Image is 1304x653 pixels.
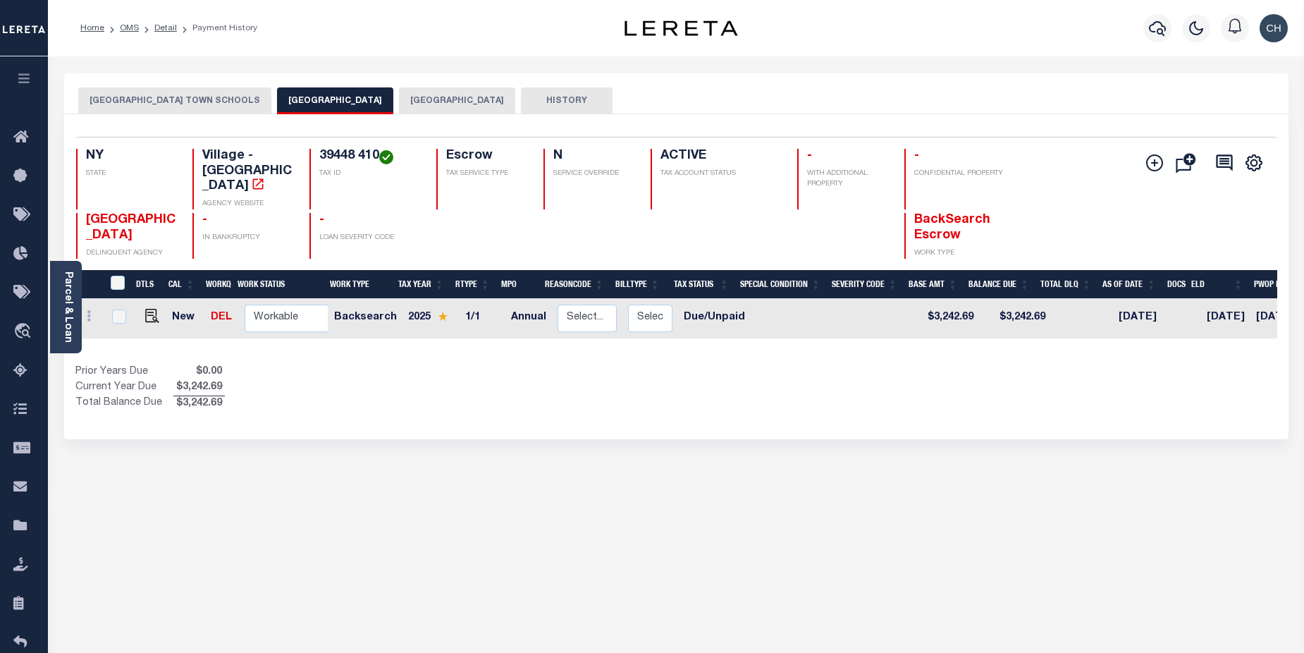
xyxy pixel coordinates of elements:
p: IN BANKRUPTCY [202,233,293,243]
li: Payment History [177,22,257,35]
p: AGENCY WEBSITE [202,199,293,209]
td: Current Year Due [75,380,173,396]
h4: N [553,149,634,164]
i: travel_explore [13,323,36,341]
p: STATE [86,169,176,179]
th: Severity Code: activate to sort column ascending [826,270,903,299]
th: Work Status [232,270,328,299]
p: SERVICE OVERRIDE [553,169,634,179]
th: Docs [1162,270,1186,299]
a: Detail [154,24,177,32]
th: ELD: activate to sort column ascending [1186,270,1248,299]
span: BackSearch Escrow [914,214,990,242]
p: CONFIDENTIAL PROPERTY [914,169,1004,179]
h4: ACTIVE [660,149,780,164]
th: MPO [496,270,539,299]
th: &nbsp; [102,270,131,299]
th: &nbsp;&nbsp;&nbsp;&nbsp;&nbsp;&nbsp;&nbsp;&nbsp;&nbsp;&nbsp; [75,270,102,299]
p: TAX ACCOUNT STATUS [660,169,780,179]
td: [DATE] [1201,299,1250,338]
td: Annual [505,299,552,338]
p: WITH ADDITIONAL PROPERTY [807,169,887,190]
th: BillType: activate to sort column ascending [610,270,665,299]
img: svg+xml;base64,PHN2ZyB4bWxucz0iaHR0cDovL3d3dy53My5vcmcvMjAwMC9zdmciIHBvaW50ZXItZXZlbnRzPSJub25lIi... [1260,14,1288,42]
h4: NY [86,149,176,164]
td: Backsearch [328,299,402,338]
td: 2025 [402,299,460,338]
th: Tax Status: activate to sort column ascending [665,270,734,299]
h4: 39448 410 [319,149,419,164]
th: DTLS [130,270,163,299]
p: WORK TYPE [914,248,1004,259]
th: Base Amt: activate to sort column ascending [903,270,963,299]
button: HISTORY [521,87,613,114]
th: Total DLQ: activate to sort column ascending [1035,270,1097,299]
td: Due/Unpaid [678,299,751,338]
p: TAX ID [319,169,419,179]
th: ReasonCode: activate to sort column ascending [539,270,610,299]
th: Tax Year: activate to sort column ascending [393,270,450,299]
h4: Escrow [446,149,527,164]
th: CAL: activate to sort column ascending [163,270,200,299]
span: [GEOGRAPHIC_DATA] [86,214,176,242]
a: Parcel & Loan [63,271,73,343]
th: Balance Due: activate to sort column ascending [963,270,1035,299]
th: Special Condition: activate to sort column ascending [734,270,826,299]
span: - [202,214,207,226]
button: [GEOGRAPHIC_DATA] [399,87,515,114]
button: [GEOGRAPHIC_DATA] TOWN SCHOOLS [78,87,271,114]
img: Star.svg [438,312,448,321]
p: LOAN SEVERITY CODE [319,233,419,243]
td: New [166,299,205,338]
a: OMS [120,24,139,32]
img: logo-dark.svg [625,20,737,36]
td: $3,242.69 [919,299,979,338]
th: RType: activate to sort column ascending [450,270,496,299]
th: WorkQ [200,270,232,299]
span: - [807,149,812,162]
span: $3,242.69 [173,380,225,396]
td: Prior Years Due [75,365,173,380]
p: DELINQUENT AGENCY [86,248,176,259]
td: Total Balance Due [75,396,173,411]
span: $3,242.69 [173,396,225,412]
button: [GEOGRAPHIC_DATA] [277,87,393,114]
td: 1/1 [460,299,505,338]
span: $0.00 [173,365,225,380]
a: Home [80,24,104,32]
p: TAX SERVICE TYPE [446,169,527,179]
span: - [319,214,324,226]
td: $3,242.69 [979,299,1051,338]
th: Work Type [324,270,393,299]
span: - [914,149,919,162]
a: DEL [211,312,232,322]
h4: Village - [GEOGRAPHIC_DATA] [202,149,293,195]
td: [DATE] [1113,299,1177,338]
th: As of Date: activate to sort column ascending [1097,270,1162,299]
